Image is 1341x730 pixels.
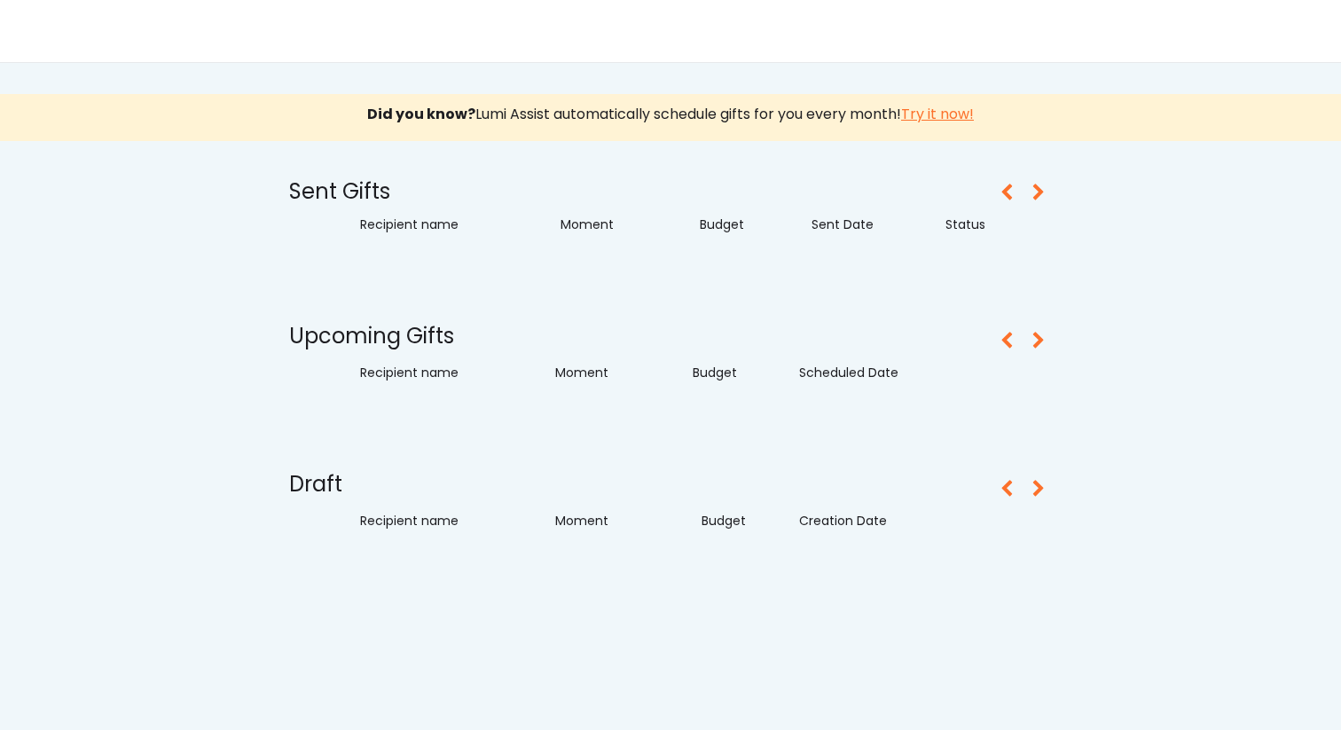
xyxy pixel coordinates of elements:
[360,216,472,234] div: Recipient name
[360,513,484,530] div: Recipient name
[762,216,874,234] div: Sent Date
[799,365,906,382] div: Scheduled Date
[651,513,747,530] div: Budget
[561,216,672,234] div: Moment
[367,104,475,124] strong: Did you know?
[799,513,906,530] div: Creation Date
[3,102,1338,128] div: Lumi Assist automatically schedule gifts for you every month!
[555,513,651,530] div: Moment
[360,365,484,382] div: Recipient name
[901,104,974,124] u: Try it now!
[673,216,744,234] div: Budget
[289,321,467,351] div: Upcoming Gifts
[647,365,738,382] div: Budget
[289,469,378,499] div: Draft
[874,216,985,234] div: Status
[134,16,223,47] img: yH5BAEAAAAALAAAAAABAAEAAAIBRAA7
[289,177,467,207] div: Sent Gifts
[555,365,647,382] div: Moment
